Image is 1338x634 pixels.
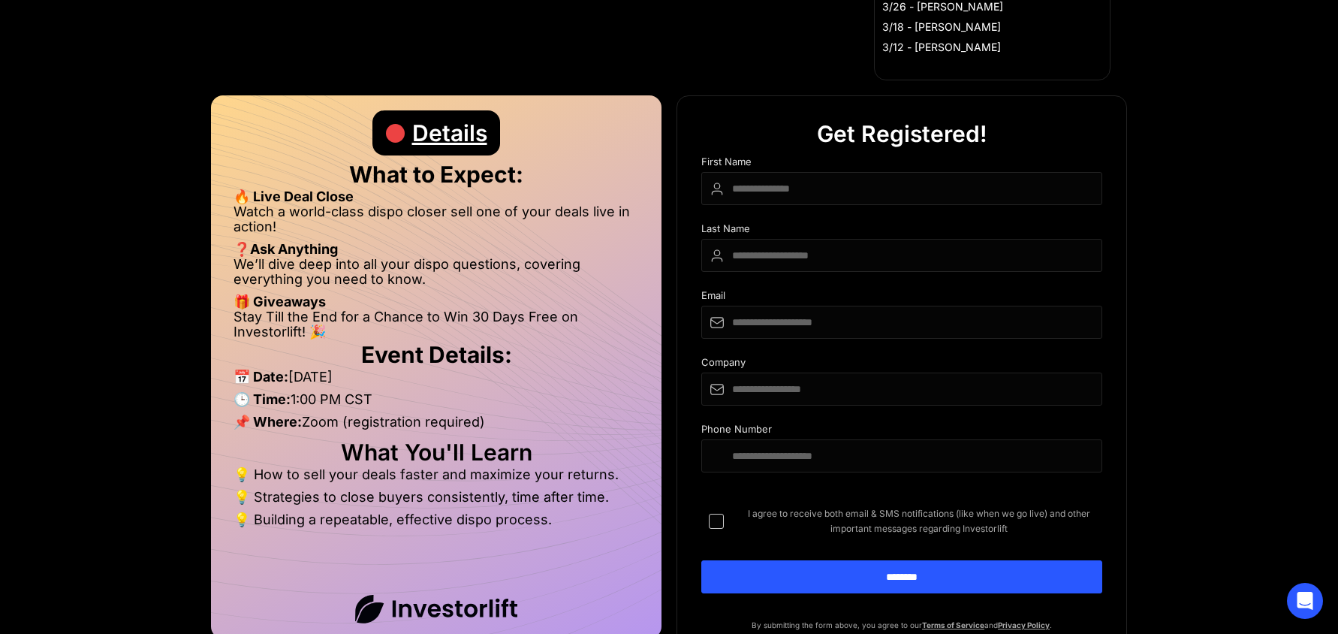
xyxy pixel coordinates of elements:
[701,223,1102,239] div: Last Name
[998,620,1050,629] a: Privacy Policy
[234,294,326,309] strong: 🎁 Giveaways
[234,309,639,340] li: Stay Till the End for a Chance to Win 30 Days Free on Investorlift! 🎉
[234,467,639,490] li: 💡 How to sell your deals faster and maximize your returns.
[701,357,1102,373] div: Company
[349,161,523,188] strong: What to Expect:
[412,110,487,155] div: Details
[234,392,639,415] li: 1:00 PM CST
[1287,583,1323,619] div: Open Intercom Messenger
[701,156,1102,617] form: DIspo Day Main Form
[234,189,354,204] strong: 🔥 Live Deal Close
[361,341,512,368] strong: Event Details:
[234,204,639,242] li: Watch a world-class dispo closer sell one of your deals live in action!
[234,370,639,392] li: [DATE]
[701,617,1102,632] p: By submitting the form above, you agree to our and .
[234,415,639,437] li: Zoom (registration required)
[701,424,1102,439] div: Phone Number
[234,512,639,527] li: 💡 Building a repeatable, effective dispo process.
[736,506,1102,536] span: I agree to receive both email & SMS notifications (like when we go live) and other important mess...
[701,290,1102,306] div: Email
[234,445,639,460] h2: What You'll Learn
[817,111,987,156] div: Get Registered!
[234,391,291,407] strong: 🕒 Time:
[922,620,984,629] a: Terms of Service
[234,257,639,294] li: We’ll dive deep into all your dispo questions, covering everything you need to know.
[234,369,288,385] strong: 📅 Date:
[234,241,338,257] strong: ❓Ask Anything
[234,490,639,512] li: 💡 Strategies to close buyers consistently, time after time.
[234,414,302,430] strong: 📌 Where:
[701,156,1102,172] div: First Name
